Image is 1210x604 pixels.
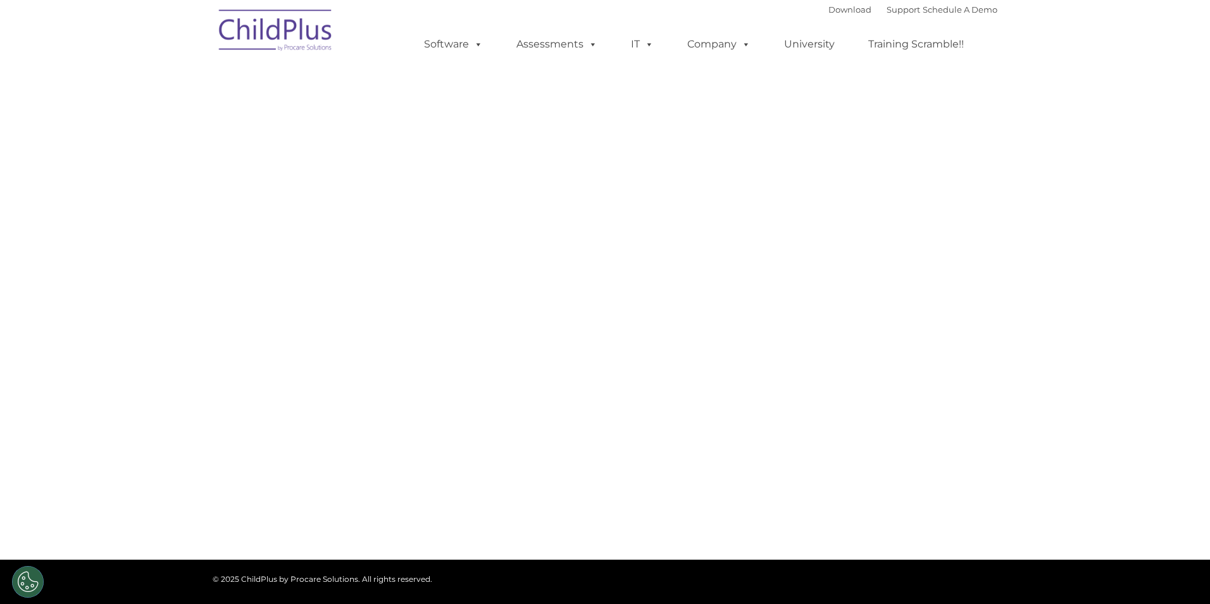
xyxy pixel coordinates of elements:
[504,32,610,57] a: Assessments
[213,574,432,584] span: © 2025 ChildPlus by Procare Solutions. All rights reserved.
[675,32,763,57] a: Company
[923,4,997,15] a: Schedule A Demo
[618,32,666,57] a: IT
[213,1,339,64] img: ChildPlus by Procare Solutions
[887,4,920,15] a: Support
[856,32,976,57] a: Training Scramble!!
[828,4,871,15] a: Download
[828,4,997,15] font: |
[12,566,44,598] button: Cookies Settings
[771,32,847,57] a: University
[411,32,496,57] a: Software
